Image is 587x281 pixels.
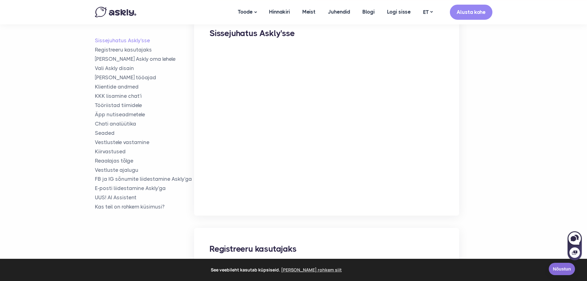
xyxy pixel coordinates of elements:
[95,83,194,90] a: Klientide andmed
[9,265,544,275] span: See veebileht kasutab küpsiseid.
[95,157,194,164] a: Reaalajas tõlge
[417,8,439,17] a: ET
[95,203,194,210] a: Kas teil on rohkem küsimusi?
[95,185,194,192] a: E-posti liidestamine Askly'ga
[95,56,194,63] a: [PERSON_NAME] Askly oma lehele
[95,37,194,44] a: Sissejuhatus Askly'sse
[95,93,194,100] a: KKK lisamine chat'i
[95,7,136,17] img: Askly
[95,74,194,81] a: [PERSON_NAME] tööajad
[95,65,194,72] a: Vali Askly disain
[95,148,194,155] a: Kiirvastused
[210,243,444,254] h2: Registreeru kasutajaks
[95,111,194,118] a: Äpp nutiseadmetele
[95,167,194,174] a: Vestluste ajalugu
[95,139,194,146] a: Vestlustele vastamine
[549,263,575,275] a: Nõustun
[95,194,194,201] a: UUS! AI Assistent
[95,120,194,127] a: Chati analüütika
[280,265,343,275] a: learn more about cookies
[450,5,492,20] a: Alusta kohe
[210,28,444,39] h2: Sissejuhatus Askly'sse
[95,102,194,109] a: Tööriistad tiimidele
[567,230,582,261] iframe: Askly chat
[95,46,194,53] a: Registreeru kasutajaks
[95,130,194,137] a: Seaded
[95,176,194,183] a: FB ja IG sõnumite liidestamine Askly'ga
